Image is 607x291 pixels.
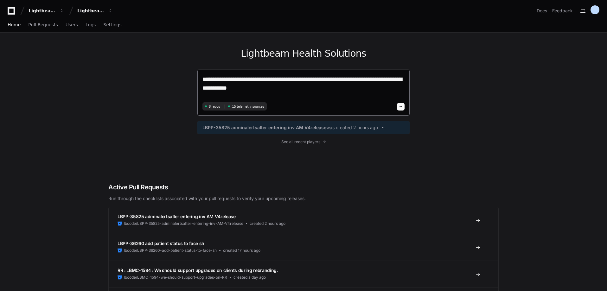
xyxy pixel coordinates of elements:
[109,207,498,234] a: LBPP-35825 adminalertsafter entering inv AM V4releaselbcode/LBPP-35825-adminalertsafter-entering-...
[124,248,217,253] span: lbcode/LBPP-36260-add-patient-status-to-face-sh
[124,221,243,226] span: lbcode/LBPP-35825-adminalertsafter-entering-inv-AM-V4release
[109,261,498,288] a: RR : LBMC-1594 : We should support upgrades on clients during rebranding.lbcode/LBMC-1594-we-shou...
[103,18,121,32] a: Settings
[109,234,498,261] a: LBPP-36260 add patient status to face shlbcode/LBPP-36260-add-patient-status-to-face-shcreated 17...
[250,221,285,226] span: created 2 hours ago
[232,104,264,109] span: 15 telemetry sources
[118,268,278,273] span: RR : LBMC-1594 : We should support upgrades on clients during rebranding.
[281,139,320,144] span: See all recent players
[118,214,235,219] span: LBPP-35825 adminalertsafter entering inv AM V4release
[233,275,266,280] span: created a day ago
[197,139,410,144] a: See all recent players
[103,23,121,27] span: Settings
[326,124,378,131] span: was created 2 hours ago
[202,124,405,131] a: LBPP-35825 adminalertsafter entering inv AM V4releasewas created 2 hours ago
[108,183,499,192] h2: Active Pull Requests
[26,5,67,16] button: Lightbeam Health
[108,195,499,202] p: Run through the checklists associated with your pull requests to verify your upcoming releases.
[66,18,78,32] a: Users
[66,23,78,27] span: Users
[86,18,96,32] a: Logs
[86,23,96,27] span: Logs
[537,8,547,14] a: Docs
[118,241,204,246] span: LBPP-36260 add patient status to face sh
[202,124,326,131] span: LBPP-35825 adminalertsafter entering inv AM V4release
[75,5,115,16] button: Lightbeam Health Solutions
[29,8,56,14] div: Lightbeam Health
[552,8,573,14] button: Feedback
[8,23,21,27] span: Home
[124,275,227,280] span: lbcode/LBMC-1594-we-should-support-upgrades-on-RR
[209,104,220,109] span: 8 repos
[223,248,260,253] span: created 17 hours ago
[197,48,410,59] h1: Lightbeam Health Solutions
[28,23,58,27] span: Pull Requests
[8,18,21,32] a: Home
[77,8,105,14] div: Lightbeam Health Solutions
[28,18,58,32] a: Pull Requests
